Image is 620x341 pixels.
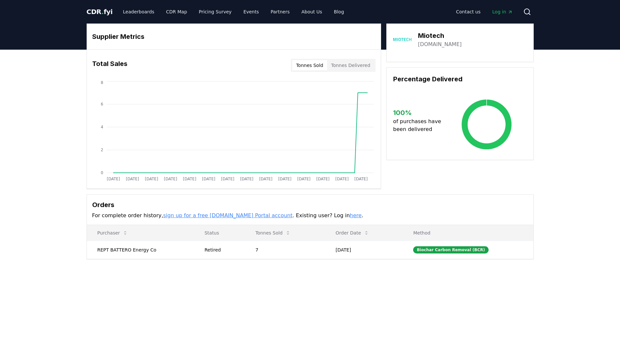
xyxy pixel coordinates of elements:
tspan: [DATE] [202,177,215,181]
tspan: 6 [101,102,103,106]
tspan: [DATE] [316,177,329,181]
tspan: [DATE] [240,177,253,181]
a: here [350,212,361,219]
tspan: 4 [101,125,103,129]
div: Retired [205,247,240,253]
tspan: [DATE] [335,177,349,181]
h3: Total Sales [92,59,127,72]
button: Tonnes Sold [250,226,295,239]
a: Leaderboards [118,6,159,18]
span: CDR fyi [87,8,113,16]
tspan: [DATE] [183,177,196,181]
tspan: [DATE] [126,177,139,181]
h3: 100 % [393,108,446,118]
tspan: [DATE] [221,177,234,181]
td: REPT BATTERO Energy Co [87,241,194,259]
tspan: [DATE] [164,177,177,181]
a: Partners [265,6,295,18]
p: of purchases have been delivered [393,118,446,133]
p: Method [408,230,528,236]
tspan: [DATE] [145,177,158,181]
tspan: 2 [101,148,103,152]
tspan: [DATE] [259,177,272,181]
nav: Main [118,6,349,18]
a: CDR.fyi [87,7,113,16]
tspan: 0 [101,170,103,175]
button: Purchaser [92,226,133,239]
div: Biochar Carbon Removal (BCR) [413,246,488,253]
h3: Miotech [418,31,462,41]
span: . [101,8,104,16]
button: Order Date [330,226,374,239]
span: Log in [492,8,512,15]
tspan: [DATE] [107,177,120,181]
tspan: [DATE] [297,177,310,181]
td: [DATE] [325,241,403,259]
nav: Main [451,6,518,18]
h3: Percentage Delivered [393,74,527,84]
a: CDR Map [161,6,192,18]
tspan: [DATE] [354,177,368,181]
p: Status [199,230,240,236]
a: About Us [296,6,327,18]
h3: Orders [92,200,528,210]
a: Log in [487,6,518,18]
a: [DOMAIN_NAME] [418,41,462,48]
td: 7 [245,241,325,259]
p: For complete order history, . Existing user? Log in . [92,212,528,219]
a: Contact us [451,6,486,18]
img: Miotech-logo [393,30,411,49]
button: Tonnes Delivered [327,60,374,71]
button: Tonnes Sold [292,60,327,71]
a: Pricing Survey [193,6,237,18]
tspan: 8 [101,80,103,85]
a: Events [238,6,264,18]
tspan: [DATE] [278,177,292,181]
h3: Supplier Metrics [92,32,376,41]
a: sign up for a free [DOMAIN_NAME] Portal account [163,212,293,219]
a: Blog [329,6,349,18]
